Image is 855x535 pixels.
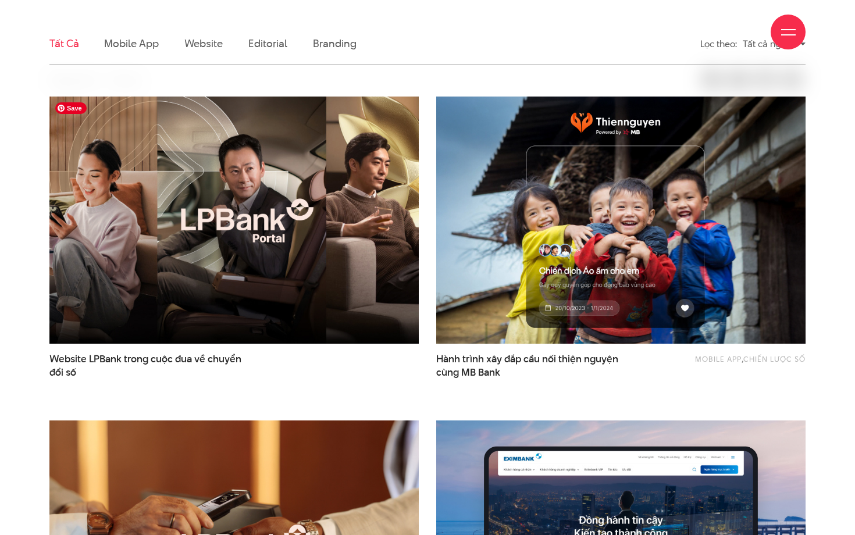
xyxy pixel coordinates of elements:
[436,366,500,379] span: cùng MB Bank
[55,102,87,114] span: Save
[436,352,639,379] a: Hành trình xây đắp cầu nối thiện nguyệncùng MB Bank
[743,354,806,364] a: Chiến lược số
[31,84,437,356] img: LPBank portal
[436,97,806,344] img: thumb
[658,352,806,373] div: ,
[49,352,252,379] a: Website LPBank trong cuộc đua về chuyểnđổi số
[49,352,252,379] span: Website LPBank trong cuộc đua về chuyển
[436,352,639,379] span: Hành trình xây đắp cầu nối thiện nguyện
[49,366,76,379] span: đổi số
[695,354,742,364] a: Mobile app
